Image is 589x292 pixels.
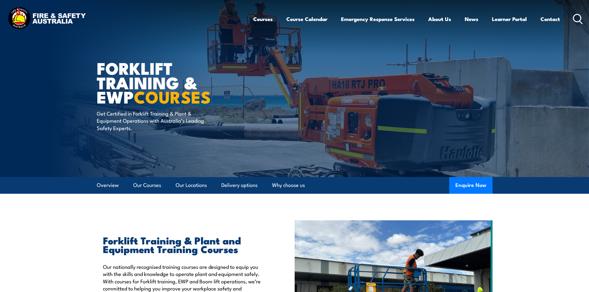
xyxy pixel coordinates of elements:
a: Course Calendar [286,11,327,27]
a: News [465,11,478,27]
a: Emergency Response Services [341,11,415,27]
a: Learner Portal [492,11,527,27]
a: Contact [540,11,560,27]
a: Courses [253,11,273,27]
h1: Forklift Training & EWP [97,61,250,104]
strong: COURSES [134,83,211,109]
a: Why choose us [272,177,305,193]
a: Delivery options [221,177,258,193]
a: Overview [97,177,119,193]
h2: Forklift Training & Plant and Equipment Training Courses [103,236,266,253]
p: Get Certified in Forklift Training & Plant & Equipment Operations with Australia’s Leading Safety... [97,110,210,131]
a: About Us [428,11,451,27]
button: Enquire Now [449,177,493,194]
a: Our Locations [176,177,207,193]
a: Our Courses [133,177,161,193]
